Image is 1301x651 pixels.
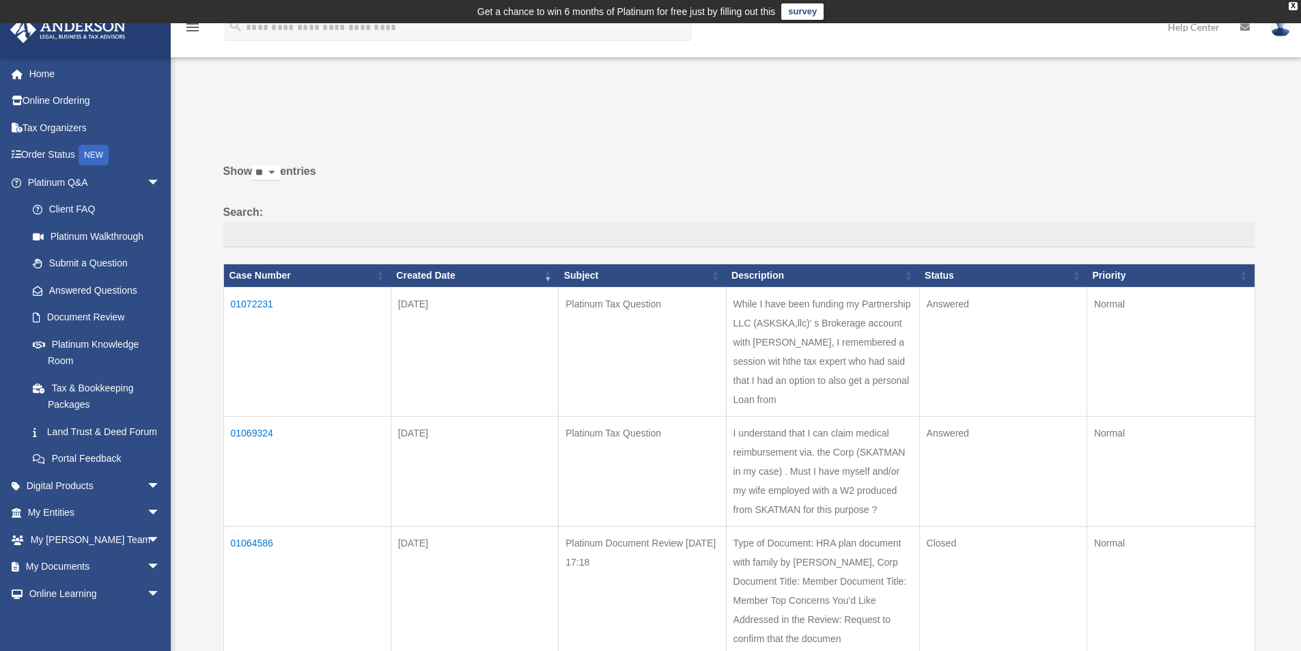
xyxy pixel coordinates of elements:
[10,580,181,607] a: Online Learningarrow_drop_down
[19,277,167,304] a: Answered Questions
[223,287,391,416] td: 01072231
[10,499,181,527] a: My Entitiesarrow_drop_down
[919,287,1087,416] td: Answered
[223,162,1255,195] label: Show entries
[19,445,174,473] a: Portal Feedback
[19,223,174,250] a: Platinum Walkthrough
[184,19,201,36] i: menu
[559,287,726,416] td: Platinum Tax Question
[10,526,181,553] a: My [PERSON_NAME] Teamarrow_drop_down
[19,331,174,374] a: Platinum Knowledge Room
[726,287,919,416] td: While I have been funding my Partnership LLC (ASKSKA,llc)' s Brokerage account with [PERSON_NAME]...
[1087,264,1255,288] th: Priority: activate to sort column ascending
[147,553,174,581] span: arrow_drop_down
[781,3,824,20] a: survey
[223,264,391,288] th: Case Number: activate to sort column ascending
[10,114,181,141] a: Tax Organizers
[19,304,174,331] a: Document Review
[228,18,243,33] i: search
[147,472,174,500] span: arrow_drop_down
[10,553,181,581] a: My Documentsarrow_drop_down
[391,416,558,526] td: [DATE]
[6,16,130,43] img: Anderson Advisors Platinum Portal
[1289,2,1298,10] div: close
[147,580,174,608] span: arrow_drop_down
[559,264,726,288] th: Subject: activate to sort column ascending
[559,416,726,526] td: Platinum Tax Question
[391,264,558,288] th: Created Date: activate to sort column ascending
[19,374,174,418] a: Tax & Bookkeeping Packages
[919,416,1087,526] td: Answered
[147,169,174,197] span: arrow_drop_down
[223,203,1255,248] label: Search:
[391,287,558,416] td: [DATE]
[184,24,201,36] a: menu
[19,250,174,277] a: Submit a Question
[10,87,181,115] a: Online Ordering
[10,472,181,499] a: Digital Productsarrow_drop_down
[252,165,280,181] select: Showentries
[147,499,174,527] span: arrow_drop_down
[147,526,174,554] span: arrow_drop_down
[726,416,919,526] td: I understand that I can claim medical reimbursement via. the Corp (SKATMAN in my case) . Must I h...
[19,418,174,445] a: Land Trust & Deed Forum
[10,169,174,196] a: Platinum Q&Aarrow_drop_down
[726,264,919,288] th: Description: activate to sort column ascending
[223,222,1255,248] input: Search:
[1270,17,1291,37] img: User Pic
[79,145,109,165] div: NEW
[1087,416,1255,526] td: Normal
[477,3,776,20] div: Get a chance to win 6 months of Platinum for free just by filling out this
[1087,287,1255,416] td: Normal
[10,60,181,87] a: Home
[223,416,391,526] td: 01069324
[919,264,1087,288] th: Status: activate to sort column ascending
[19,196,174,223] a: Client FAQ
[10,141,181,169] a: Order StatusNEW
